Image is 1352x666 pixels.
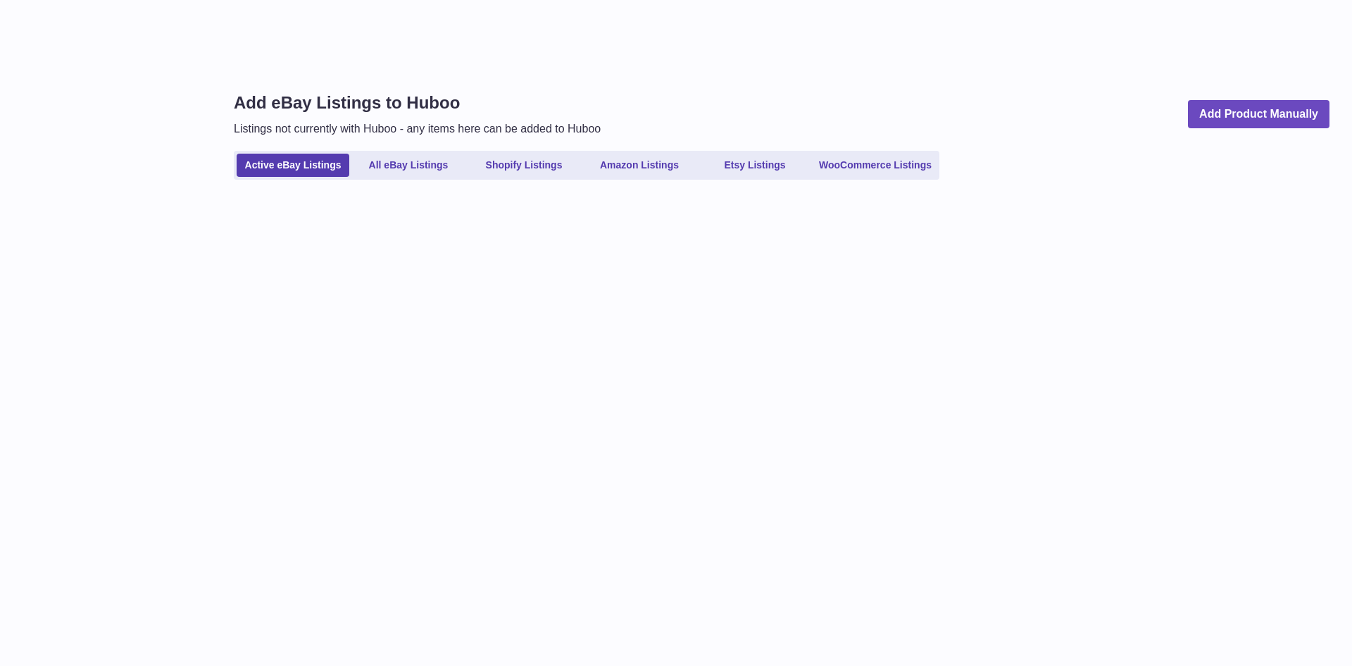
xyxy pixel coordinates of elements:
h1: Add eBay Listings to Huboo [234,92,601,114]
p: Listings not currently with Huboo - any items here can be added to Huboo [234,121,601,137]
a: Etsy Listings [699,154,811,177]
a: Amazon Listings [583,154,696,177]
a: Active eBay Listings [237,154,349,177]
a: Add Product Manually [1188,100,1329,129]
a: WooCommerce Listings [814,154,937,177]
a: Shopify Listings [468,154,580,177]
a: All eBay Listings [352,154,465,177]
